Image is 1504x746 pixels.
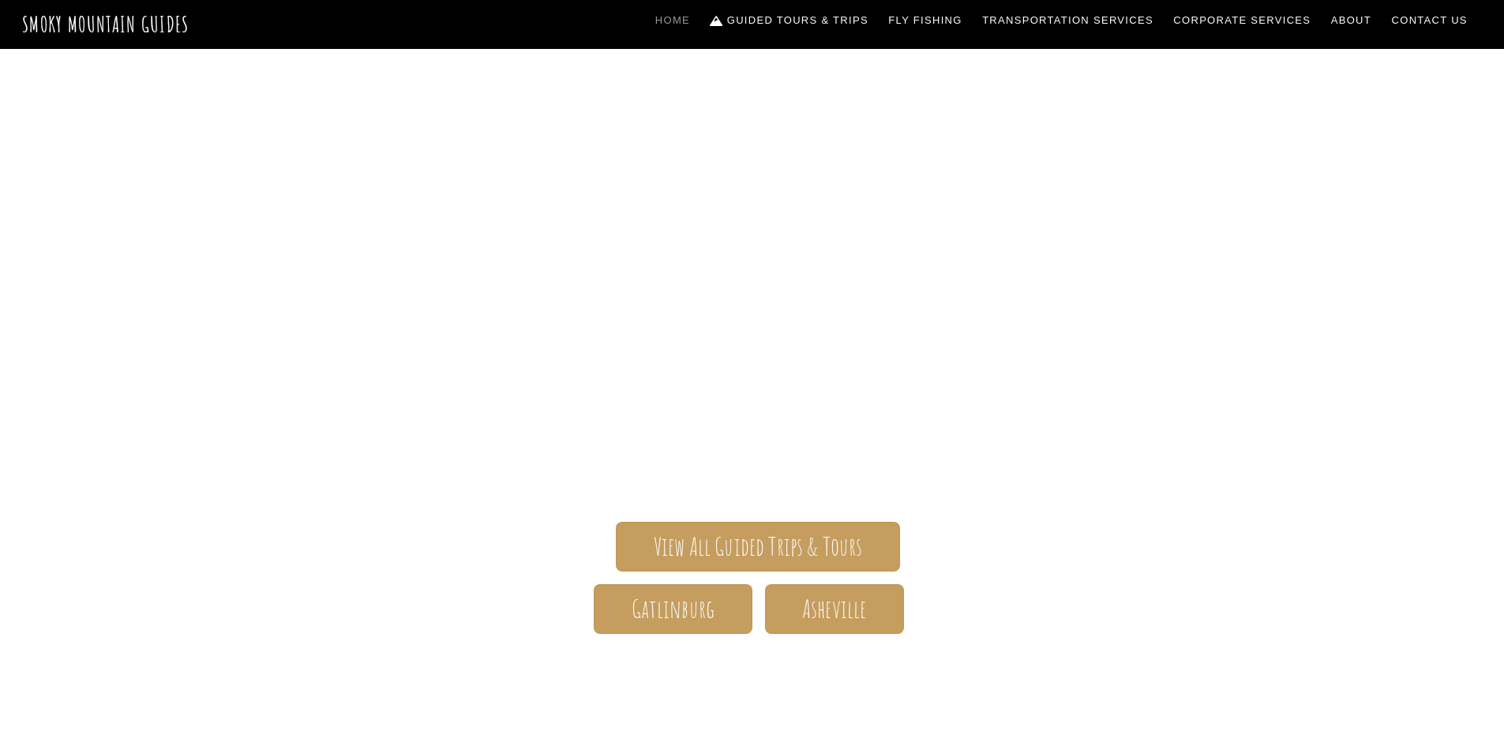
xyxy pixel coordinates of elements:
span: The ONLY one-stop, full Service Guide Company for the Gatlinburg and [GEOGRAPHIC_DATA] side of th... [294,353,1210,474]
span: Asheville [802,601,866,617]
a: Smoky Mountain Guides [22,11,189,37]
a: Contact Us [1386,4,1474,37]
a: View All Guided Trips & Tours [616,522,899,572]
span: View All Guided Trips & Tours [654,538,863,555]
h1: Your adventure starts here. [294,659,1210,697]
a: About [1325,4,1378,37]
a: Home [649,4,696,37]
a: Guided Tours & Trips [704,4,875,37]
span: Smoky Mountain Guides [294,274,1210,353]
span: Gatlinburg [632,601,715,617]
a: Fly Fishing [883,4,969,37]
a: Corporate Services [1168,4,1318,37]
a: Gatlinburg [594,584,752,634]
a: Asheville [765,584,904,634]
a: Transportation Services [976,4,1159,37]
